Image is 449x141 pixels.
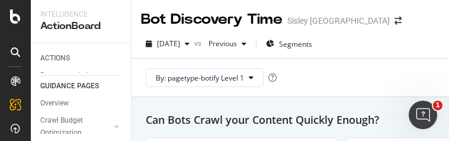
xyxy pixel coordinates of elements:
a: GUIDANCE PAGES [40,80,123,92]
span: 1 [433,101,442,110]
a: Overview [40,97,123,110]
iframe: Intercom live chat [409,101,437,129]
a: Recommended Actions [40,69,123,94]
div: Bot Discovery Time [141,9,283,30]
span: vs [194,38,204,48]
span: Previous [204,39,237,49]
div: arrow-right-arrow-left [395,17,402,25]
div: Recommended Actions [40,69,111,94]
div: Sisley [GEOGRAPHIC_DATA] [287,15,390,27]
div: GUIDANCE PAGES [40,80,99,92]
div: Crawl Budget Optimization [40,114,102,139]
button: Segments [261,34,317,53]
button: By: pagetype-botify Level 1 [146,68,264,87]
a: Crawl Budget Optimization [40,114,111,139]
span: Segments [279,39,312,49]
div: ACTIONS [40,52,70,65]
div: ActionBoard [40,20,121,33]
h2: Can Bots Crawl your Content Quickly Enough? [146,111,435,128]
button: Previous [204,34,251,53]
span: By: pagetype-botify Level 1 [156,73,244,83]
span: 2025 Oct. 6th [157,39,180,49]
button: [DATE] [141,34,194,53]
div: Intelligence [40,9,121,20]
a: ACTIONS [40,52,123,65]
div: Overview [40,97,69,110]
